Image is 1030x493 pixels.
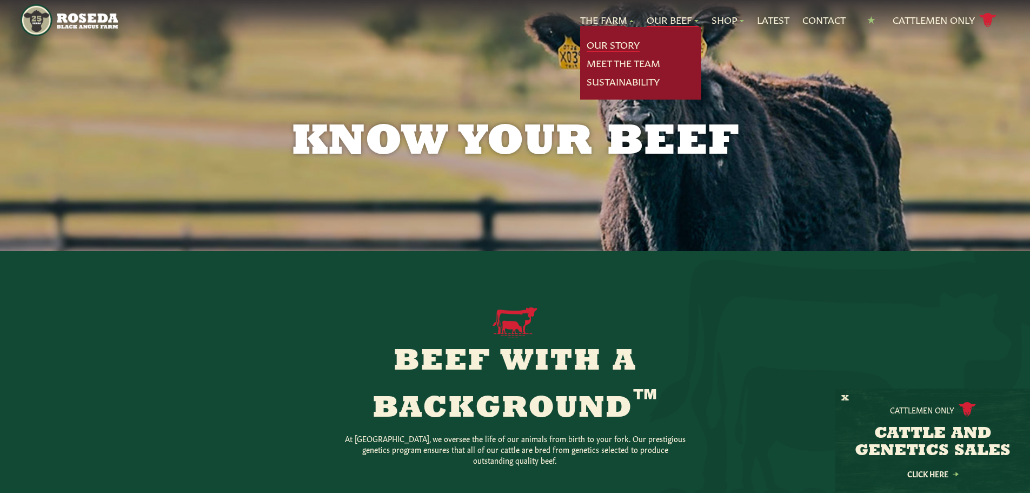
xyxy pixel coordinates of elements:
a: Our Story [587,38,640,52]
a: Shop [712,13,744,27]
a: Click Here [884,470,981,477]
sup: ™ [633,387,658,413]
a: Latest [757,13,789,27]
a: Cattlemen Only [893,11,996,30]
img: https://roseda.com/wp-content/uploads/2021/05/roseda-25-header.png [21,4,117,36]
button: X [841,393,849,404]
p: At [GEOGRAPHIC_DATA], we oversee the life of our animals from birth to your fork. Our prestigious... [342,433,688,465]
h3: CATTLE AND GENETICS SALES [849,425,1016,460]
h2: Beef With a Background [308,347,723,424]
a: Meet The Team [587,56,660,70]
a: Our Beef [647,13,699,27]
a: Sustainability [587,75,660,89]
p: Cattlemen Only [890,404,954,415]
h1: Know Your Beef [238,121,792,165]
a: Contact [802,13,846,27]
img: cattle-icon.svg [959,402,976,417]
a: The Farm [580,13,634,27]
